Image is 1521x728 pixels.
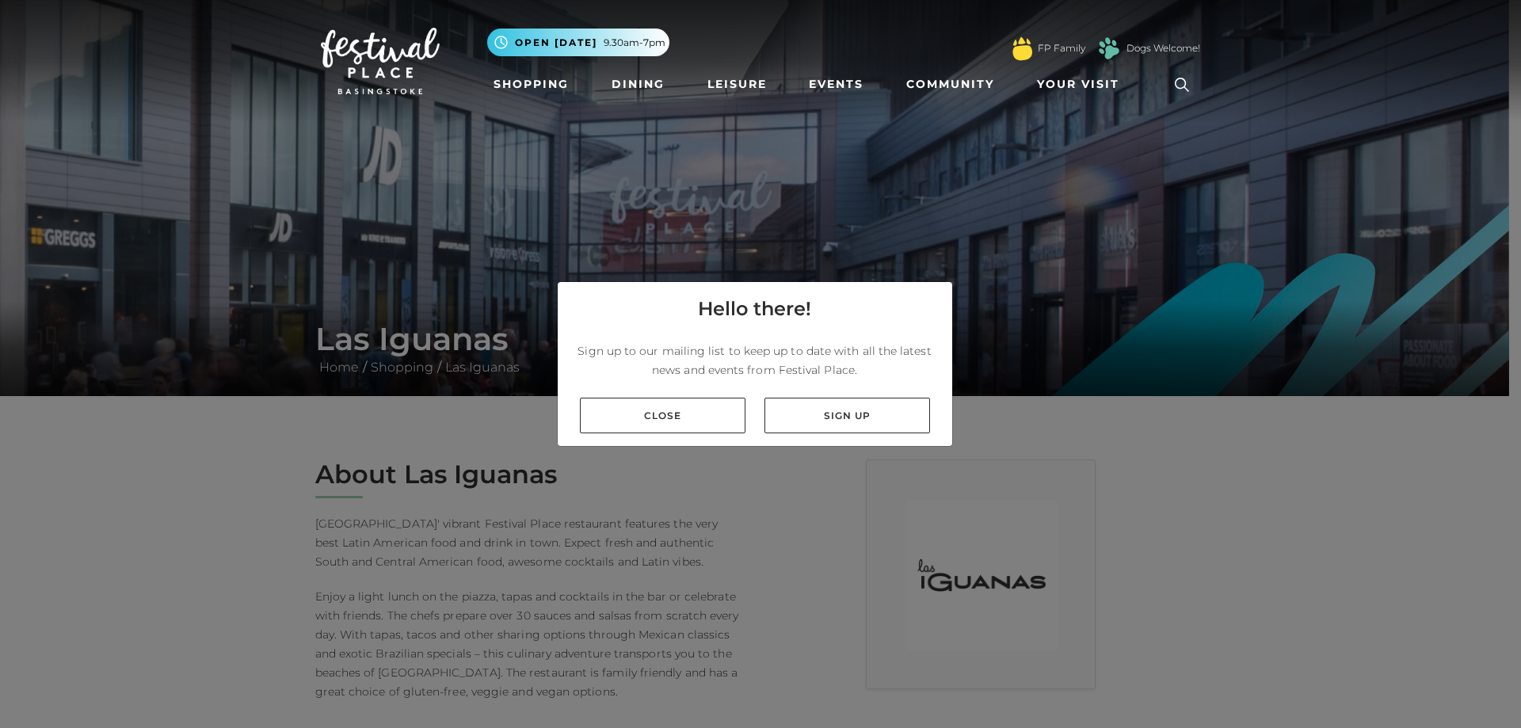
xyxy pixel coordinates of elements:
[605,70,671,99] a: Dining
[604,36,665,50] span: 9.30am-7pm
[580,398,745,433] a: Close
[1038,41,1085,55] a: FP Family
[487,29,669,56] button: Open [DATE] 9.30am-7pm
[701,70,773,99] a: Leisure
[698,295,811,323] h4: Hello there!
[570,341,940,379] p: Sign up to our mailing list to keep up to date with all the latest news and events from Festival ...
[802,70,870,99] a: Events
[1126,41,1200,55] a: Dogs Welcome!
[900,70,1001,99] a: Community
[1037,76,1119,93] span: Your Visit
[515,36,597,50] span: Open [DATE]
[321,28,440,94] img: Festival Place Logo
[764,398,930,433] a: Sign up
[1031,70,1134,99] a: Your Visit
[487,70,575,99] a: Shopping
